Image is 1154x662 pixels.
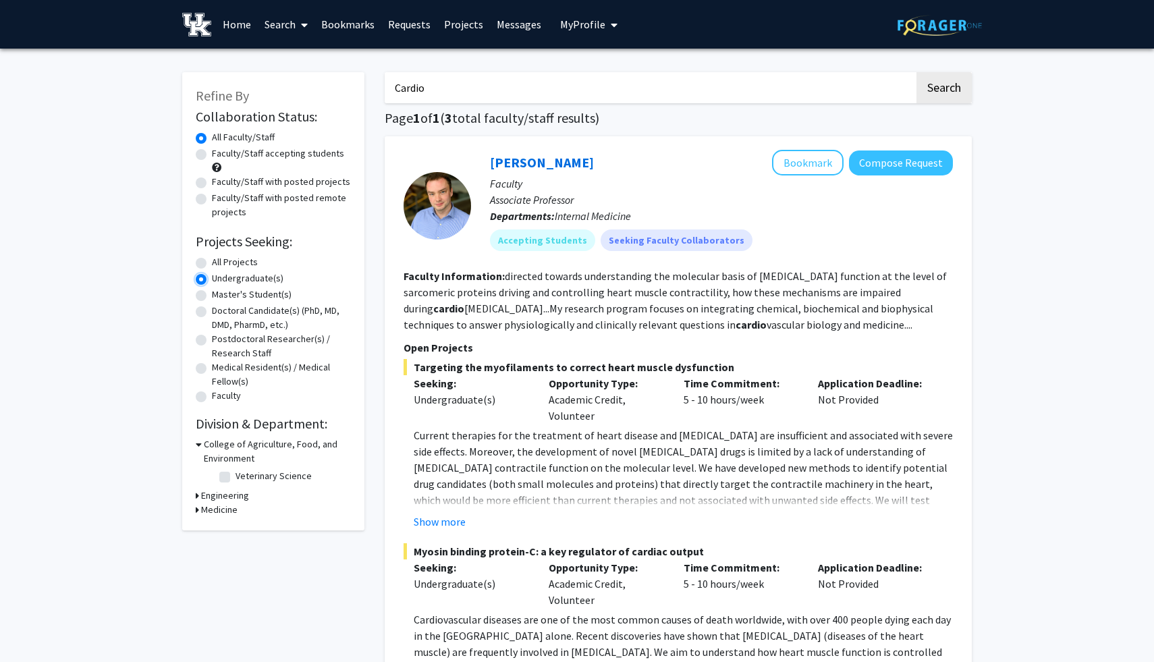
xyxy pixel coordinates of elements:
[404,269,505,283] b: Faculty Information:
[385,72,914,103] input: Search Keywords
[916,72,972,103] button: Search
[414,559,528,576] p: Seeking:
[258,1,314,48] a: Search
[212,130,275,144] label: All Faculty/Staff
[433,302,464,315] b: cardio
[490,1,548,48] a: Messages
[445,109,452,126] span: 3
[490,229,595,251] mat-chip: Accepting Students
[684,375,798,391] p: Time Commitment:
[490,209,555,223] b: Departments:
[490,175,953,192] p: Faculty
[549,559,663,576] p: Opportunity Type:
[539,375,674,424] div: Academic Credit, Volunteer
[772,150,844,175] button: Add Thomas Kampourakis to Bookmarks
[204,437,351,466] h3: College of Agriculture, Food, and Environment
[212,255,258,269] label: All Projects
[404,543,953,559] span: Myosin binding protein-C: a key regulator of cardiac output
[196,416,351,432] h2: Division & Department:
[212,175,350,189] label: Faculty/Staff with posted projects
[196,87,249,104] span: Refine By
[555,209,631,223] span: Internal Medicine
[212,191,351,219] label: Faculty/Staff with posted remote projects
[212,287,292,302] label: Master's Student(s)
[490,192,953,208] p: Associate Professor
[236,469,312,483] label: Veterinary Science
[601,229,752,251] mat-chip: Seeking Faculty Collaborators
[212,332,351,360] label: Postdoctoral Researcher(s) / Research Staff
[849,150,953,175] button: Compose Request to Thomas Kampourakis
[490,154,594,171] a: [PERSON_NAME]
[212,360,351,389] label: Medical Resident(s) / Medical Fellow(s)
[196,233,351,250] h2: Projects Seeking:
[404,269,947,331] fg-read-more: directed towards understanding the molecular basis of [MEDICAL_DATA] function at the level of sar...
[560,18,605,31] span: My Profile
[808,375,943,424] div: Not Provided
[413,109,420,126] span: 1
[212,389,241,403] label: Faculty
[674,375,808,424] div: 5 - 10 hours/week
[212,304,351,332] label: Doctoral Candidate(s) (PhD, MD, DMD, PharmD, etc.)
[684,559,798,576] p: Time Commitment:
[818,559,933,576] p: Application Deadline:
[212,271,283,285] label: Undergraduate(s)
[201,503,238,517] h3: Medicine
[674,559,808,608] div: 5 - 10 hours/week
[414,576,528,592] div: Undergraduate(s)
[808,559,943,608] div: Not Provided
[385,110,972,126] h1: Page of ( total faculty/staff results)
[414,429,953,555] span: Current therapies for the treatment of heart disease and [MEDICAL_DATA] are insufficient and asso...
[404,339,953,356] p: Open Projects
[381,1,437,48] a: Requests
[437,1,490,48] a: Projects
[736,318,767,331] b: cardio
[898,15,982,36] img: ForagerOne Logo
[539,559,674,608] div: Academic Credit, Volunteer
[196,109,351,125] h2: Collaboration Status:
[414,375,528,391] p: Seeking:
[549,375,663,391] p: Opportunity Type:
[414,514,466,530] button: Show more
[314,1,381,48] a: Bookmarks
[216,1,258,48] a: Home
[182,13,211,36] img: University of Kentucky Logo
[212,146,344,161] label: Faculty/Staff accepting students
[818,375,933,391] p: Application Deadline:
[10,601,57,652] iframe: Chat
[201,489,249,503] h3: Engineering
[433,109,440,126] span: 1
[404,359,953,375] span: Targeting the myofilaments to correct heart muscle dysfunction
[414,391,528,408] div: Undergraduate(s)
